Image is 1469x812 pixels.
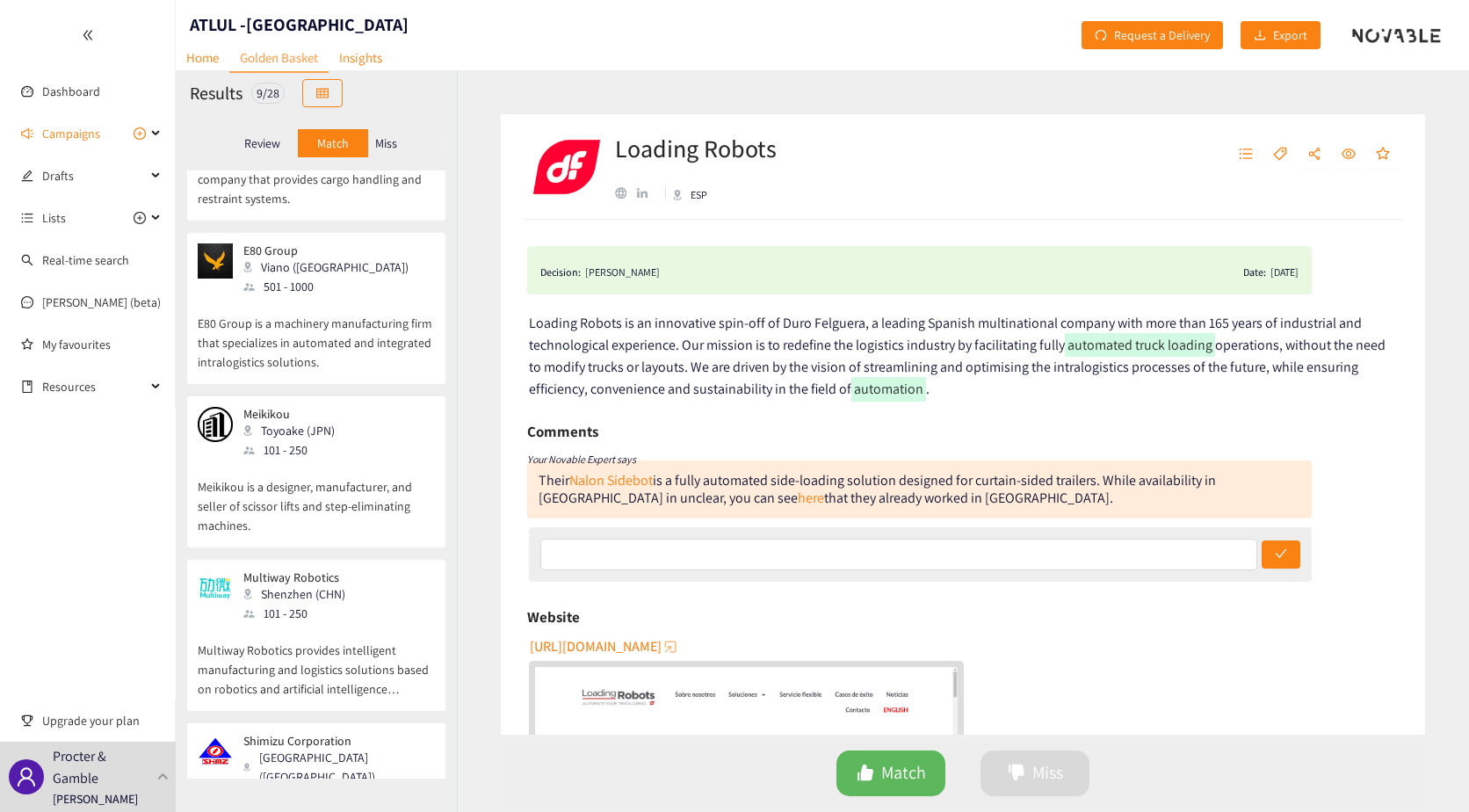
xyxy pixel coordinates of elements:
[317,136,349,150] p: Match
[198,734,233,769] img: Snapshot of the company's website
[1270,264,1299,281] div: [DATE]
[1183,622,1469,812] iframe: Chat Widget
[243,604,356,623] div: 101 - 250
[1376,147,1390,163] span: star
[42,703,162,738] span: Upgrade your plan
[1307,147,1321,163] span: share-alt
[302,79,343,107] button: table
[1032,759,1063,787] span: Miss
[540,264,581,281] span: Decision:
[836,750,945,796] button: likeMatch
[21,127,33,140] span: sound
[190,12,409,37] h1: ATLUL -[GEOGRAPHIC_DATA]
[243,277,419,296] div: 501 - 1000
[673,187,743,203] div: ESP
[42,200,66,236] span: Lists
[21,381,33,393] span: book
[243,440,345,460] div: 101 - 250
[134,212,146,224] span: plus-circle
[585,264,660,281] div: [PERSON_NAME]
[329,44,393,71] a: Insights
[42,116,100,151] span: Campaigns
[1333,141,1364,169] button: eye
[243,748,433,787] div: [GEOGRAPHIC_DATA] ([GEOGRAPHIC_DATA])
[527,418,598,445] h6: Comments
[176,44,229,71] a: Home
[53,789,138,808] p: [PERSON_NAME]
[42,369,146,404] span: Resources
[1273,25,1307,45] span: Export
[243,257,419,277] div: Viano ([GEOGRAPHIC_DATA])
[198,133,435,208] p: Ancra International is an engineering company that provides cargo handling and restraint systems.
[615,187,637,199] a: website
[530,635,662,657] span: [URL][DOMAIN_NAME]
[881,759,926,787] span: Match
[615,131,777,166] h2: Loading Robots
[798,489,824,507] a: here
[1367,141,1399,169] button: star
[1342,147,1356,163] span: eye
[926,380,930,398] span: .
[1243,264,1266,281] span: Date:
[16,766,37,787] span: user
[529,336,1386,398] span: operations, without the need to modify trucks or layouts. We are driven by the vision of streamli...
[21,170,33,182] span: edit
[243,243,409,257] p: E80 Group
[198,570,233,605] img: Snapshot of the company's website
[198,623,435,699] p: Multiway Robotics provides intelligent manufacturing and logistics solutions based on robotics an...
[527,604,580,630] h6: Website
[1299,141,1330,169] button: share-alt
[251,83,285,104] div: 9 / 28
[1262,540,1300,569] button: check
[375,136,397,150] p: Miss
[21,212,33,224] span: unordered-list
[42,158,146,193] span: Drafts
[1114,25,1210,45] span: Request a Delivery
[851,377,926,401] mark: automation
[1082,21,1223,49] button: redoRequest a Delivery
[42,327,162,362] a: My favourites
[190,81,242,105] h2: Results
[243,584,356,604] div: Shenzhen (CHN)
[1230,141,1262,169] button: unordered-list
[244,136,280,150] p: Review
[527,453,636,466] i: Your Novable Expert says
[539,471,1216,507] div: Their is a fully automated side-loading solution designed for curtain-sided trailers. While avail...
[21,714,33,727] span: trophy
[198,407,233,442] img: Snapshot of the company's website
[1254,29,1266,43] span: download
[1241,21,1321,49] button: downloadExport
[229,44,329,73] a: Golden Basket
[1239,147,1253,163] span: unordered-list
[243,421,345,440] div: Toyoake (JPN)
[569,471,653,489] a: Nalon Sidebot
[981,750,1089,796] button: dislikeMiss
[82,29,94,41] span: double-left
[1095,29,1107,43] span: redo
[530,633,679,661] button: [URL][DOMAIN_NAME]
[1273,147,1287,163] span: tag
[857,764,874,784] span: like
[42,83,100,99] a: Dashboard
[532,132,602,202] img: Company Logo
[42,252,129,268] a: Real-time search
[1264,141,1296,169] button: tag
[1275,547,1287,562] span: check
[198,296,435,372] p: E80 Group is a machinery manufacturing firm that specializes in automated and integrated intralog...
[53,745,150,789] p: Procter & Gamble
[198,243,233,279] img: Snapshot of the company's website
[529,314,1362,354] span: Loading Robots is an innovative spin-off of Duro Felguera, a leading Spanish multinational compan...
[243,570,345,584] p: Multiway Robotics
[243,407,335,421] p: Meikikou
[1008,764,1025,784] span: dislike
[134,127,146,140] span: plus-circle
[42,294,161,310] a: [PERSON_NAME] (beta)
[243,734,423,748] p: Shimizu Corporation
[316,87,329,101] span: table
[198,460,435,535] p: Meikikou is a designer, manufacturer, and seller of scissor lifts and step-eliminating machines.
[637,188,658,199] a: linkedin
[1065,333,1215,357] mark: automated truck loading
